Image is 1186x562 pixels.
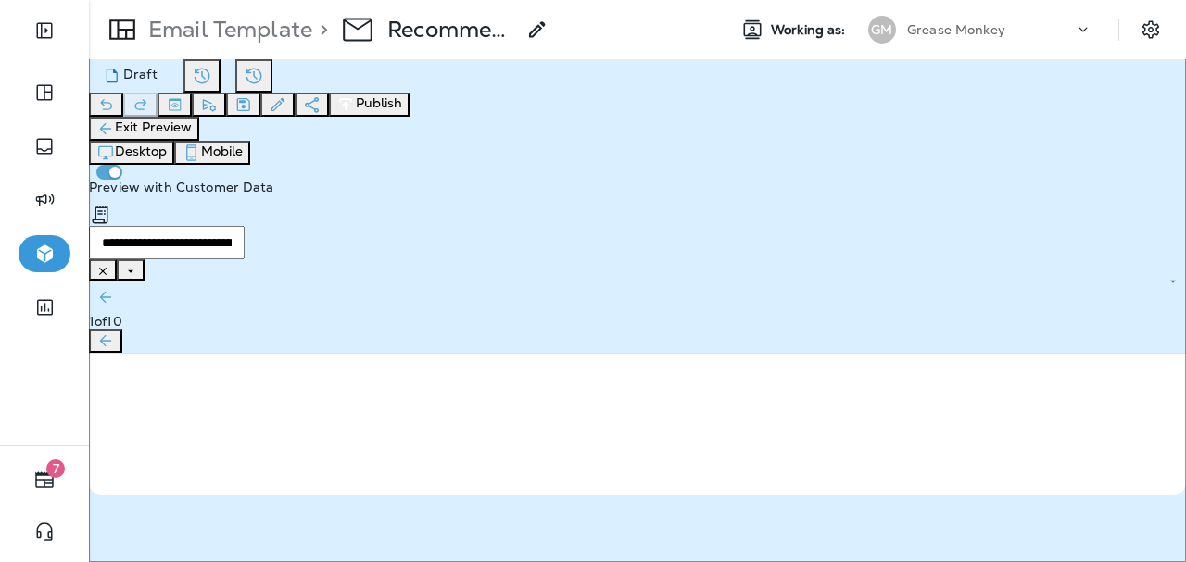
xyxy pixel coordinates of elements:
button: Exit Preview [89,117,199,141]
span: 7 [46,459,65,478]
button: Mobile [174,141,250,165]
p: Email Template [141,16,312,44]
div: Draft [100,67,158,85]
p: Recommended Services 3rd Touch Point [387,16,515,44]
button: Clear [89,259,117,281]
div: GM [868,16,896,44]
button: Send test email [192,93,226,117]
button: Restore from previous version [183,59,221,93]
button: Desktop [89,141,174,165]
button: Toggle preview [158,93,192,117]
button: View Changelog [235,59,272,93]
button: Settings [1134,13,1167,46]
span: 1 of 10 [89,313,122,330]
p: Grease Monkey [907,22,1005,37]
button: Next Preview Customer [89,329,122,353]
button: Publish [329,93,410,117]
button: Open [117,259,145,281]
button: Undo [89,93,123,117]
button: Expand Sidebar [19,12,70,49]
button: Create a Shareable Preview Link [295,93,329,117]
button: Redo [123,93,158,117]
button: Save [226,93,260,117]
span: Working as: [771,22,850,38]
button: Edit details [260,93,295,117]
p: > [312,16,328,44]
button: Previous Preview Customer [89,281,122,314]
p: Preview with Customer Data [89,180,1186,194]
button: 7 [19,461,70,498]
